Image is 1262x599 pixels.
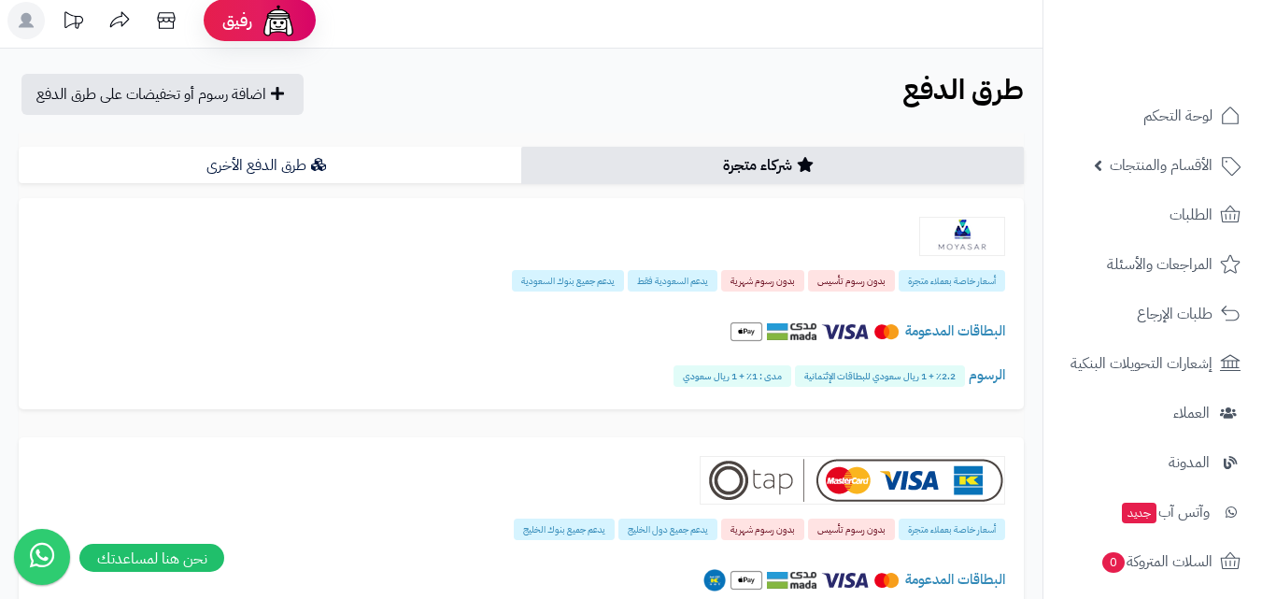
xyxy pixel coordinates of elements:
span: البطاقات المدعومة [905,321,1005,341]
a: لوحة التحكم [1055,93,1251,138]
span: لوحة التحكم [1143,103,1212,129]
img: Moyasar [919,217,1005,256]
span: المدونة [1169,449,1210,476]
a: المراجعات والأسئلة [1055,242,1251,287]
span: 0 [1102,552,1125,573]
a: Moyasar أسعار خاصة بعملاء متجرة بدون رسوم تأسيس بدون رسوم شهرية يدعم السعودية فقط يدعم جميع بنوك ... [19,198,1024,409]
a: السلات المتروكة0 [1055,539,1251,584]
span: إشعارات التحويلات البنكية [1071,350,1212,377]
a: إشعارات التحويلات البنكية [1055,341,1251,386]
span: يدعم جميع دول الخليج [618,519,717,540]
span: أسعار خاصة بعملاء متجرة [899,519,1005,540]
span: العملاء [1173,400,1210,426]
span: 2.2٪ + 1 ريال سعودي للبطاقات الإئتمانية [795,365,965,387]
span: الطلبات [1170,202,1212,228]
span: السلات المتروكة [1100,549,1212,575]
a: وآتس آبجديد [1055,490,1251,535]
span: يدعم السعودية فقط [628,270,717,292]
span: يدعم جميع بنوك السعودية [512,270,624,292]
a: شركاء متجرة [521,147,1024,184]
span: بدون رسوم تأسيس [808,270,895,292]
span: جديد [1122,503,1156,523]
a: المدونة [1055,440,1251,485]
a: طرق الدفع الأخرى [19,147,521,184]
span: الرسوم [969,364,1005,385]
span: بدون رسوم شهرية [721,270,804,292]
span: يدعم جميع بنوك الخليج [514,519,615,540]
span: المراجعات والأسئلة [1107,251,1212,278]
span: أسعار خاصة بعملاء متجرة [899,270,1005,292]
span: رفيق [222,9,252,32]
span: مدى : 1٪ + 1 ريال سعودي [674,365,791,387]
a: الطلبات [1055,193,1251,237]
img: ai-face.png [260,2,297,39]
a: العملاء [1055,391,1251,435]
span: بدون رسوم شهرية [721,519,804,540]
b: طرق الدفع [902,68,1024,110]
span: وآتس آب [1120,499,1210,525]
span: طلبات الإرجاع [1137,301,1212,327]
span: البطاقات المدعومة [905,569,1005,590]
span: بدون رسوم تأسيس [808,519,895,540]
span: الأقسام والمنتجات [1110,152,1212,178]
a: تحديثات المنصة [50,2,96,44]
img: Tap [700,456,1005,505]
a: اضافة رسوم أو تخفيضات على طرق الدفع [21,74,304,115]
a: طلبات الإرجاع [1055,292,1251,336]
img: logo-2.png [1135,47,1244,86]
